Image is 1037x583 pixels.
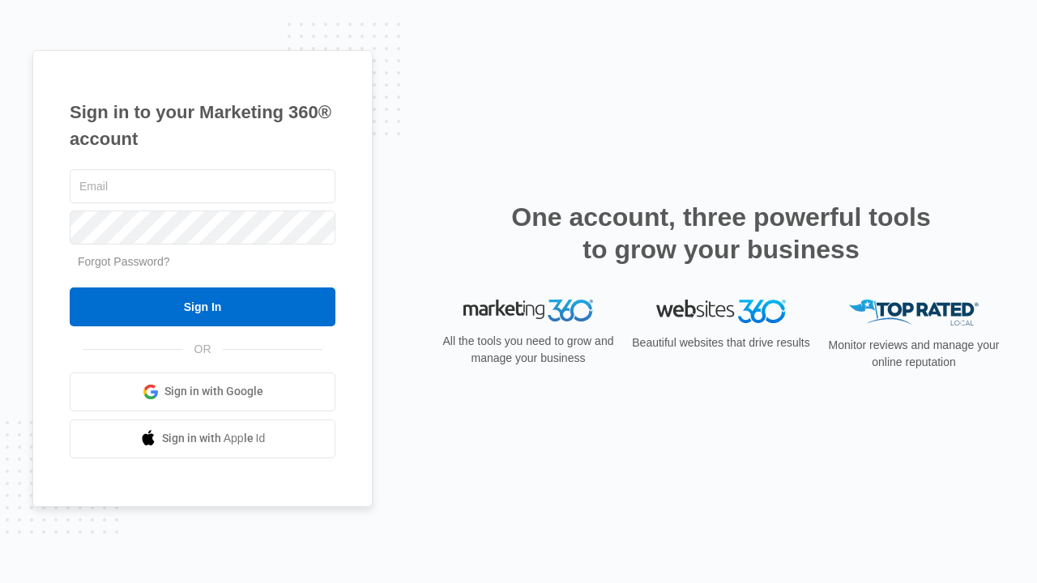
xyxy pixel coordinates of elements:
[78,255,170,268] a: Forgot Password?
[656,300,786,323] img: Websites 360
[437,333,619,367] p: All the tools you need to grow and manage your business
[183,341,223,358] span: OR
[70,287,335,326] input: Sign In
[849,300,979,326] img: Top Rated Local
[162,430,266,447] span: Sign in with Apple Id
[70,419,335,458] a: Sign in with Apple Id
[463,300,593,322] img: Marketing 360
[506,201,936,266] h2: One account, three powerful tools to grow your business
[70,99,335,152] h1: Sign in to your Marketing 360® account
[164,383,263,400] span: Sign in with Google
[823,337,1005,371] p: Monitor reviews and manage your online reputation
[70,169,335,203] input: Email
[70,372,335,411] a: Sign in with Google
[630,334,812,351] p: Beautiful websites that drive results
